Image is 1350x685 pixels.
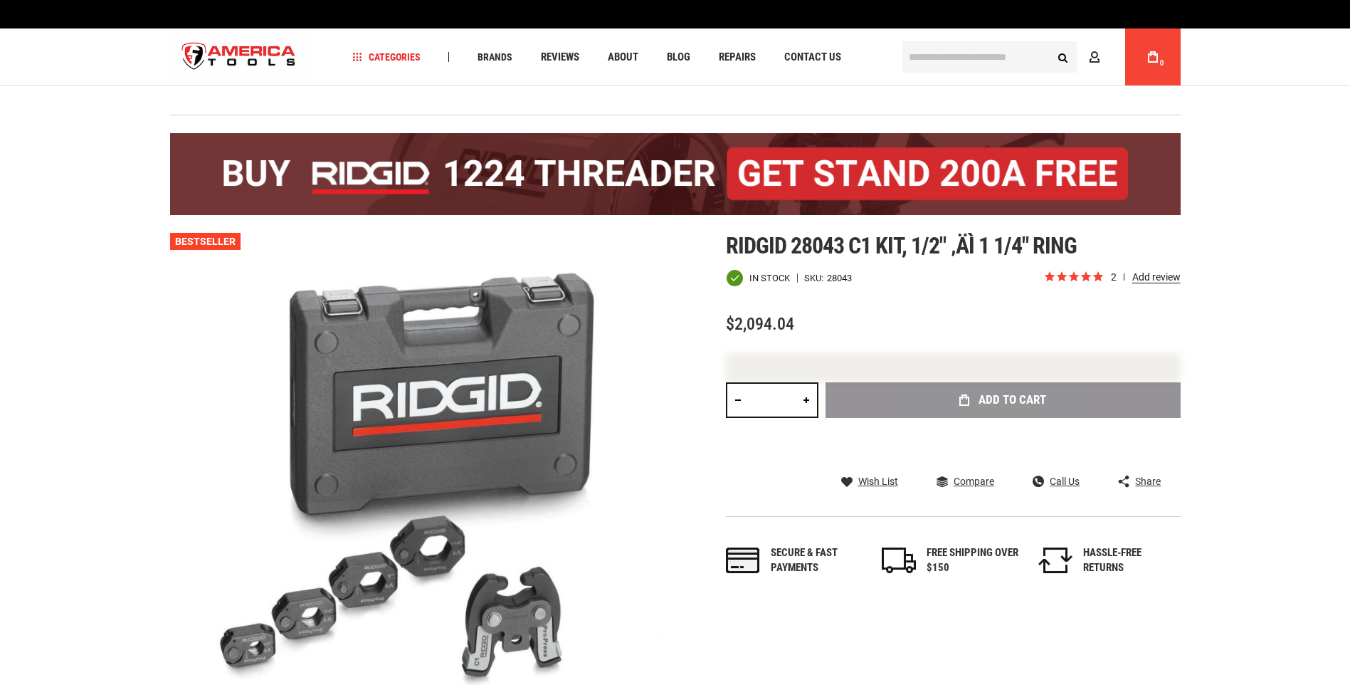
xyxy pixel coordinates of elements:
div: Secure & fast payments [771,545,863,576]
span: Call Us [1050,476,1080,486]
span: Wish List [858,476,898,486]
span: In stock [749,273,790,283]
span: Brands [478,52,512,62]
span: Blog [667,52,690,63]
span: Rated 5.0 out of 5 stars 2 reviews [1043,270,1181,286]
div: 28043 [827,273,852,283]
a: store logo [170,31,308,84]
a: About [601,48,645,67]
img: payments [726,548,760,573]
a: Wish List [841,475,898,488]
img: shipping [882,548,916,573]
a: Brands [471,48,519,67]
span: About [608,52,638,63]
a: Reviews [534,48,586,67]
span: 2 reviews [1111,271,1181,283]
div: HASSLE-FREE RETURNS [1083,545,1176,576]
a: Blog [660,48,697,67]
span: Repairs [719,52,756,63]
button: Search [1050,43,1077,70]
a: Contact Us [778,48,848,67]
a: Compare [937,475,994,488]
a: Repairs [712,48,762,67]
span: Compare [954,476,994,486]
span: 0 [1160,59,1164,67]
div: Availability [726,269,790,287]
div: FREE SHIPPING OVER $150 [927,545,1019,576]
span: Ridgid 28043 c1 kit, 1/2" ‚Äì 1 1/4" ring [726,232,1077,259]
img: America Tools [170,31,308,84]
a: Call Us [1033,475,1080,488]
span: Categories [352,52,421,62]
a: 0 [1139,28,1166,85]
a: Categories [346,48,427,67]
span: Contact Us [784,52,841,63]
strong: SKU [804,273,827,283]
img: returns [1038,548,1072,573]
img: BOGO: Buy the RIDGID® 1224 Threader (26092), get the 92467 200A Stand FREE! [170,133,1181,215]
span: Reviews [541,52,579,63]
span: Share [1135,476,1161,486]
span: $2,094.04 [726,314,794,334]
